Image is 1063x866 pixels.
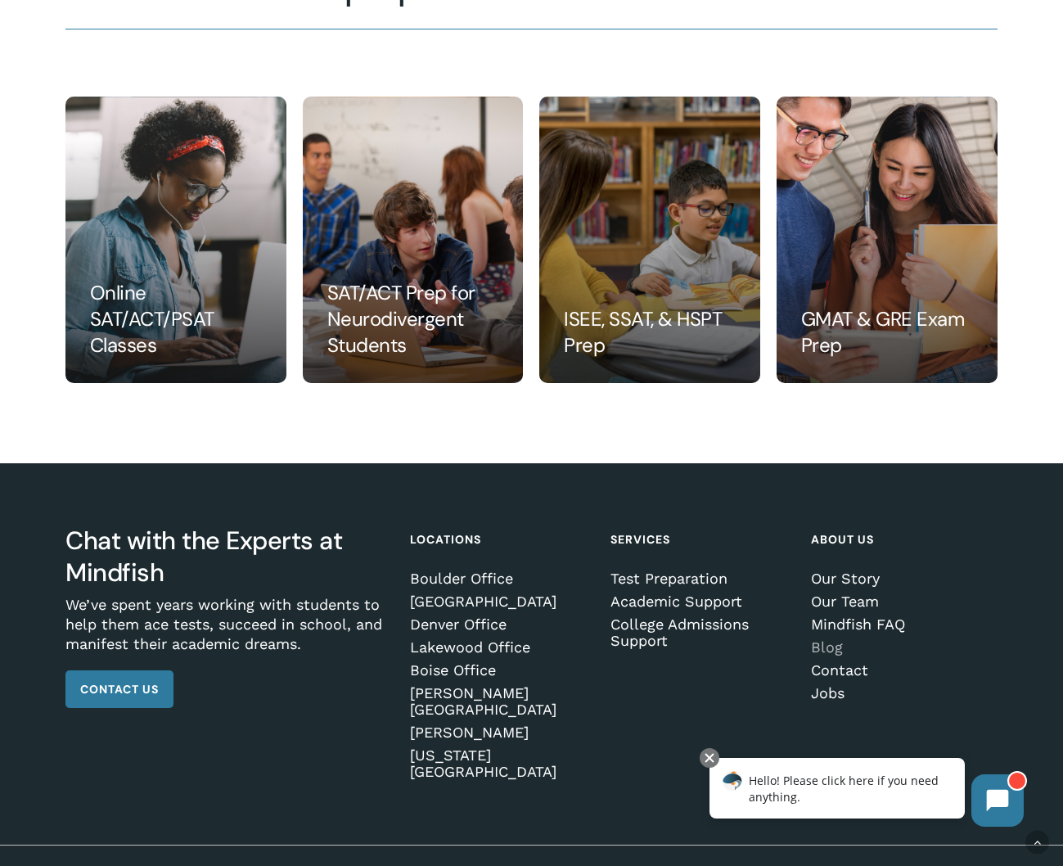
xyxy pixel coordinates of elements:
a: College Admissions Support [610,616,792,649]
a: Boulder Office [410,571,592,587]
p: We’ve spent years working with students to help them ace tests, succeed in school, and manifest t... [65,595,392,670]
a: Contact [811,662,993,679]
h4: About Us [811,525,993,554]
a: [US_STATE][GEOGRAPHIC_DATA] [410,747,592,780]
a: [PERSON_NAME][GEOGRAPHIC_DATA] [410,685,592,718]
a: Jobs [811,685,993,701]
a: Our Story [811,571,993,587]
a: Our Team [811,593,993,610]
span: Contact Us [80,681,159,697]
a: Denver Office [410,616,592,633]
iframe: Chatbot [692,745,1040,843]
a: Boise Office [410,662,592,679]
a: Lakewood Office [410,639,592,656]
h3: Chat with the Experts at Mindfish [65,525,392,589]
h4: Services [610,525,792,554]
a: [PERSON_NAME] [410,724,592,741]
a: Academic Support [610,593,792,610]
h4: Locations [410,525,592,554]
a: Mindfish FAQ [811,616,993,633]
a: [GEOGRAPHIC_DATA] [410,593,592,610]
a: Test Preparation [610,571,792,587]
a: Blog [811,639,993,656]
a: Contact Us [65,670,173,708]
